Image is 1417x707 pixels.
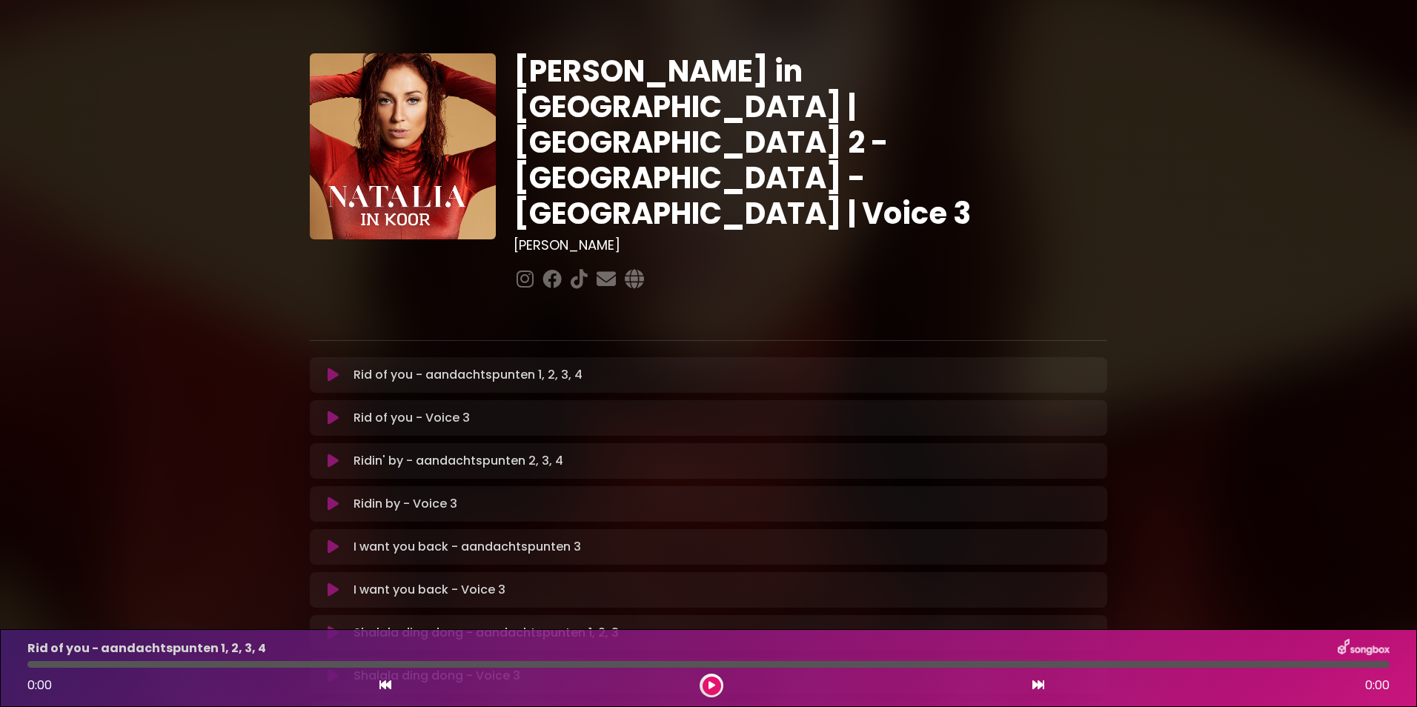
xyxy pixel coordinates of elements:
p: Ridin by - Voice 3 [354,495,457,513]
p: Shalala ding dong - aandachtspunten 1, 2, 3 [354,624,619,642]
p: Rid of you - aandachtspunten 1, 2, 3, 4 [27,640,266,657]
img: YTVS25JmS9CLUqXqkEhs [310,53,496,239]
img: songbox-logo-white.png [1338,639,1390,658]
p: Rid of you - aandachtspunten 1, 2, 3, 4 [354,366,583,384]
span: 0:00 [1365,677,1390,694]
p: Ridin' by - aandachtspunten 2, 3, 4 [354,452,563,470]
p: I want you back - Voice 3 [354,581,505,599]
h3: [PERSON_NAME] [514,237,1107,253]
span: 0:00 [27,677,52,694]
p: Rid of you - Voice 3 [354,409,470,427]
h1: [PERSON_NAME] in [GEOGRAPHIC_DATA] | [GEOGRAPHIC_DATA] 2 - [GEOGRAPHIC_DATA] - [GEOGRAPHIC_DATA] ... [514,53,1107,231]
p: I want you back - aandachtspunten 3 [354,538,581,556]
